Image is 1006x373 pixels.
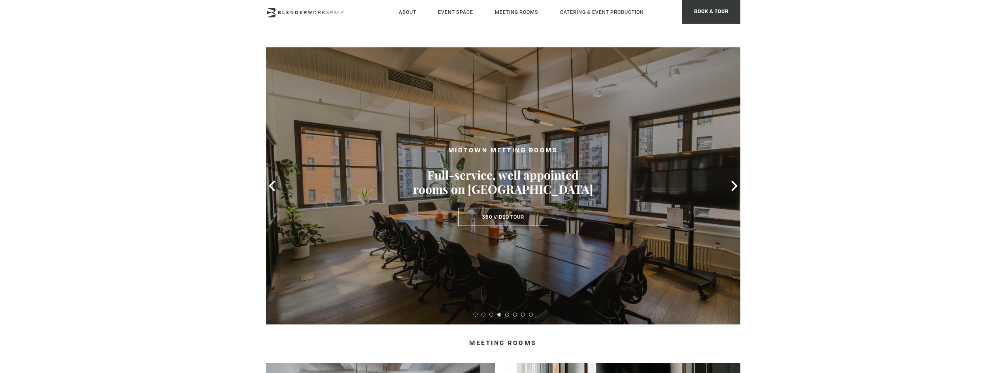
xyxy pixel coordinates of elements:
h3: Full-service, well appointed rooms on [GEOGRAPHIC_DATA] [412,168,594,196]
h2: MIDTOWN MEETING ROOMS [412,146,594,156]
h4: Meeting Rooms [306,340,701,347]
a: 360 Video Tour [458,208,548,226]
iframe: Chat Widget [864,272,1006,373]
